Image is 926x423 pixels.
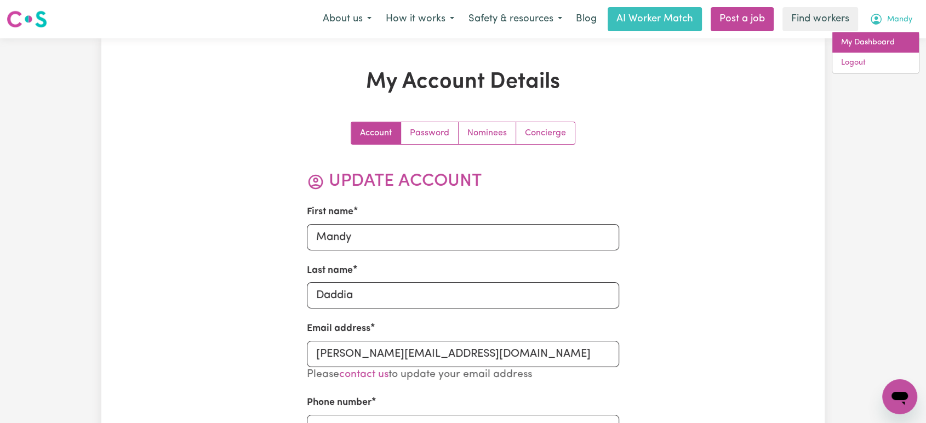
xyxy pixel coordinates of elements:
h2: Update Account [307,171,620,192]
label: Last name [307,264,353,278]
input: e.g. beth.childs@gmail.com [307,341,620,367]
a: Update your password [401,122,459,144]
h1: My Account Details [228,69,698,95]
div: My Account [832,32,919,74]
a: Update your account [351,122,401,144]
a: AI Worker Match [608,7,702,31]
a: My Dashboard [832,32,919,53]
a: Update your nominees [459,122,516,144]
button: Safety & resources [461,8,569,31]
label: Phone number [307,396,371,410]
iframe: Button to launch messaging window [882,379,917,414]
a: Find workers [782,7,858,31]
p: Please to update your email address [307,367,620,383]
a: contact us [339,369,388,380]
button: My Account [862,8,919,31]
button: How it works [379,8,461,31]
input: e.g. Beth [307,224,620,250]
input: e.g. Childs [307,282,620,308]
a: Post a job [711,7,774,31]
span: Mandy [887,14,912,26]
label: Email address [307,322,370,336]
label: First name [307,205,353,219]
button: About us [316,8,379,31]
a: Careseekers logo [7,7,47,32]
a: Logout [832,53,919,73]
a: Update account manager [516,122,575,144]
img: Careseekers logo [7,9,47,29]
a: Blog [569,7,603,31]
